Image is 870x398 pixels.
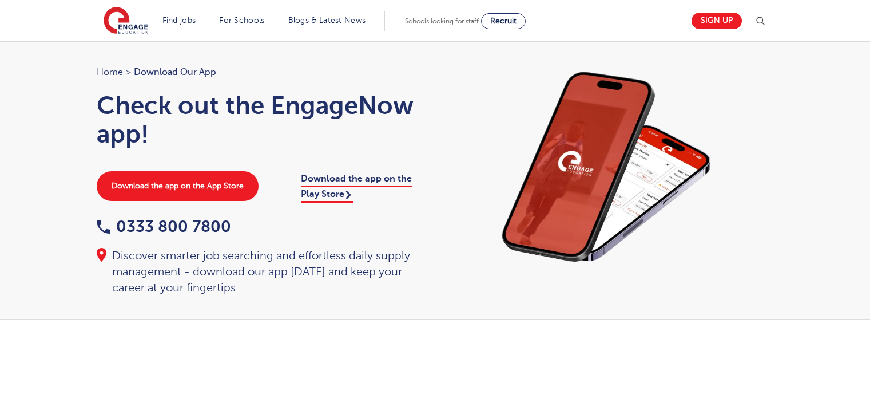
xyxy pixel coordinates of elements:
[162,16,196,25] a: Find jobs
[219,16,264,25] a: For Schools
[288,16,366,25] a: Blogs & Latest News
[126,67,131,77] span: >
[97,248,424,296] div: Discover smarter job searching and effortless daily supply management - download our app [DATE] a...
[481,13,526,29] a: Recruit
[134,65,216,80] span: Download our app
[97,218,231,235] a: 0333 800 7800
[405,17,479,25] span: Schools looking for staff
[97,65,424,80] nav: breadcrumb
[301,174,412,202] a: Download the app on the Play Store
[97,67,123,77] a: Home
[104,7,148,36] img: Engage Education
[97,91,424,148] h1: Check out the EngageNow app!
[490,17,517,25] span: Recruit
[692,13,742,29] a: Sign up
[97,171,259,201] a: Download the app on the App Store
